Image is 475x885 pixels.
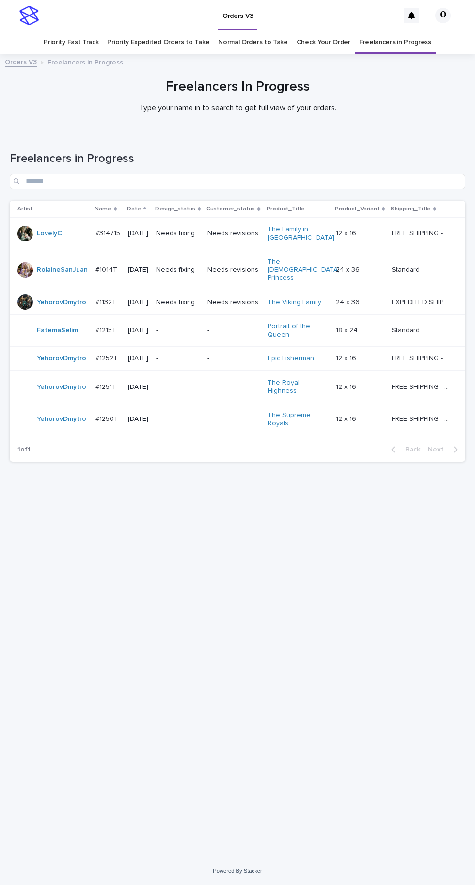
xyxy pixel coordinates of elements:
[268,411,328,428] a: The Supreme Royals
[392,381,452,391] p: FREE SHIPPING - preview in 1-2 business days, after your approval delivery will take 5-10 b.d.
[336,296,362,306] p: 24 x 36
[336,324,360,335] p: 18 x 24
[95,324,118,335] p: #1215T
[95,264,119,274] p: #1014T
[336,353,358,363] p: 12 x 16
[359,31,431,54] a: Freelancers in Progress
[107,31,209,54] a: Priority Expedited Orders to Take
[17,204,32,214] p: Artist
[95,413,120,423] p: #1250T
[207,383,259,391] p: -
[128,354,148,363] p: [DATE]
[10,438,38,462] p: 1 of 1
[207,298,259,306] p: Needs revisions
[95,381,118,391] p: #1251T
[10,347,465,371] tr: YehorovDmytro #1252T#1252T [DATE]--Epic Fisherman 12 x 1612 x 16 FREE SHIPPING - preview in 1-2 b...
[10,290,465,314] tr: YehorovDmytro #1132T#1132T [DATE]Needs fixingNeeds revisionsThe Viking Family 24 x 3624 x 36 EXPE...
[156,415,200,423] p: -
[128,266,148,274] p: [DATE]
[207,415,259,423] p: -
[37,415,86,423] a: YehorovDmytro
[336,413,358,423] p: 12 x 16
[156,326,200,335] p: -
[207,229,259,238] p: Needs revisions
[127,204,141,214] p: Date
[10,250,465,290] tr: RolaineSanJuan #1014T#1014T [DATE]Needs fixingNeeds revisionsThe [DEMOGRAPHIC_DATA] Princess 24 x...
[428,446,449,453] span: Next
[128,229,148,238] p: [DATE]
[37,326,78,335] a: FatemaSelim
[10,217,465,250] tr: LovelyC #314715#314715 [DATE]Needs fixingNeeds revisionsThe Family in [GEOGRAPHIC_DATA] 12 x 1612...
[155,204,195,214] p: Design_status
[156,298,200,306] p: Needs fixing
[336,227,358,238] p: 12 x 16
[19,6,39,25] img: stacker-logo-s-only.png
[128,326,148,335] p: [DATE]
[156,229,200,238] p: Needs fixing
[268,225,334,242] a: The Family in [GEOGRAPHIC_DATA]
[435,8,451,23] div: О
[399,446,420,453] span: Back
[392,264,422,274] p: Standard
[268,258,340,282] a: The [DEMOGRAPHIC_DATA] Princess
[5,56,37,67] a: Orders V3
[268,379,328,395] a: The Royal Highness
[383,445,424,454] button: Back
[37,354,86,363] a: YehorovDmytro
[336,381,358,391] p: 12 x 16
[268,354,314,363] a: Epic Fisherman
[207,354,259,363] p: -
[10,371,465,403] tr: YehorovDmytro #1251T#1251T [DATE]--The Royal Highness 12 x 1612 x 16 FREE SHIPPING - preview in 1...
[44,31,98,54] a: Priority Fast Track
[392,353,452,363] p: FREE SHIPPING - preview in 1-2 business days, after your approval delivery will take 5-10 b.d.
[95,227,122,238] p: #314715
[206,204,255,214] p: Customer_status
[37,266,88,274] a: RolaineSanJuan
[37,383,86,391] a: YehorovDmytro
[392,227,452,238] p: FREE SHIPPING - preview in 1-2 business days, after your approval delivery will take 5-10 b.d.
[95,204,111,214] p: Name
[392,296,452,306] p: EXPEDITED SHIPPING - preview in 1 business day; delivery up to 5 business days after your approval.
[10,403,465,435] tr: YehorovDmytro #1250T#1250T [DATE]--The Supreme Royals 12 x 1612 x 16 FREE SHIPPING - preview in 1...
[207,326,259,335] p: -
[37,229,62,238] a: LovelyC
[267,204,305,214] p: Product_Title
[218,31,288,54] a: Normal Orders to Take
[156,266,200,274] p: Needs fixing
[268,322,328,339] a: Portrait of the Queen
[207,266,259,274] p: Needs revisions
[128,383,148,391] p: [DATE]
[156,354,200,363] p: -
[297,31,350,54] a: Check Your Order
[128,298,148,306] p: [DATE]
[10,174,465,189] input: Search
[156,383,200,391] p: -
[213,868,262,874] a: Powered By Stacker
[47,56,123,67] p: Freelancers in Progress
[10,314,465,347] tr: FatemaSelim #1215T#1215T [DATE]--Portrait of the Queen 18 x 2418 x 24 StandardStandard
[10,152,465,166] h1: Freelancers in Progress
[424,445,465,454] button: Next
[37,298,86,306] a: YehorovDmytro
[336,264,362,274] p: 24 x 36
[95,353,120,363] p: #1252T
[335,204,380,214] p: Product_Variant
[95,296,118,306] p: #1132T
[128,415,148,423] p: [DATE]
[391,204,431,214] p: Shipping_Title
[392,413,452,423] p: FREE SHIPPING - preview in 1-2 business days, after your approval delivery will take 5-10 b.d.
[10,79,465,96] h1: Freelancers In Progress
[44,103,431,113] p: Type your name in to search to get full view of your orders.
[268,298,321,306] a: The Viking Family
[392,324,422,335] p: Standard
